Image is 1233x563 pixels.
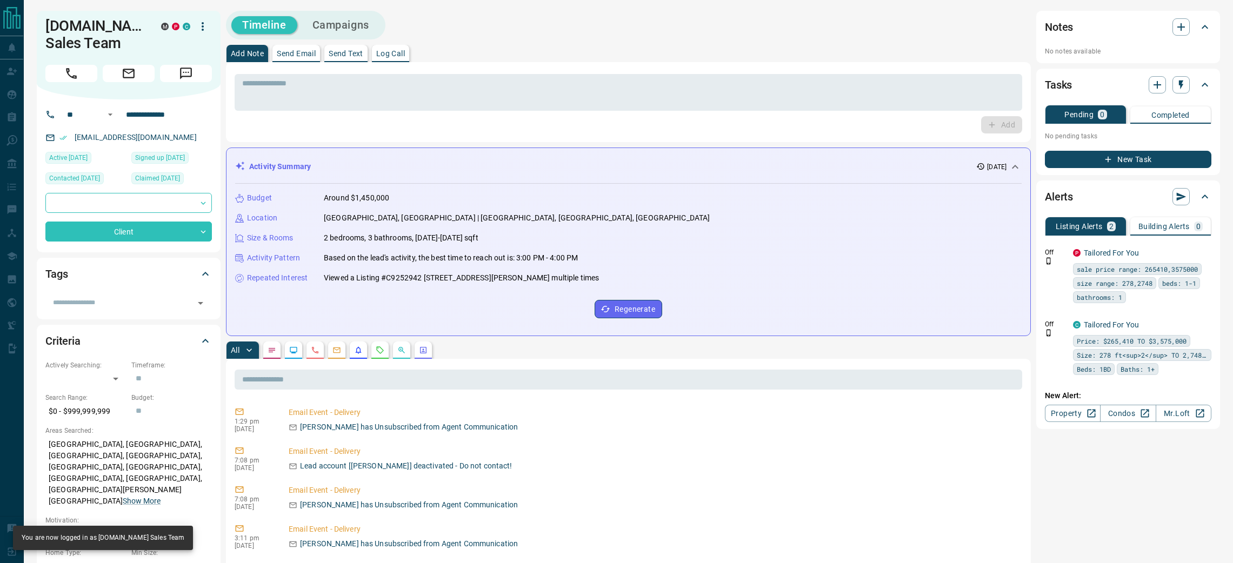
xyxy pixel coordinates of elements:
p: 0 [1100,111,1104,118]
p: Based on the lead's activity, the best time to reach out is: 3:00 PM - 4:00 PM [324,252,578,264]
button: Show More [123,495,161,507]
svg: Opportunities [397,346,406,354]
p: Motivation: [45,515,212,525]
p: [DATE] [235,425,272,433]
button: New Task [1045,151,1211,168]
span: Message [160,65,212,82]
button: Open [104,108,117,121]
span: Claimed [DATE] [135,173,180,184]
a: Mr.Loft [1156,405,1211,422]
div: You are now logged in as [DOMAIN_NAME] Sales Team [22,529,184,547]
div: Fri Mar 07 2025 [131,172,212,187]
span: Signed up [DATE] [135,152,185,163]
div: Activity Summary[DATE] [235,157,1022,177]
p: Lead account [[PERSON_NAME]] deactivated - Do not contact! [300,460,512,472]
p: Building Alerts [1138,223,1190,230]
p: Pending [1064,111,1094,118]
span: Email [103,65,155,82]
svg: Lead Browsing Activity [289,346,298,354]
span: Baths: 1+ [1121,364,1155,374]
h2: Tasks [1045,76,1072,93]
span: Price: $265,410 TO $3,575,000 [1077,336,1187,346]
span: Contacted [DATE] [49,173,100,184]
p: Email Event - Delivery [289,446,1018,457]
svg: Agent Actions [419,346,428,354]
div: mrloft.ca [161,23,169,30]
p: Location [247,212,277,224]
div: Tue Mar 11 2025 [45,152,126,167]
p: [PERSON_NAME] has Unsubscribed from Agent Communication [300,499,518,511]
p: No pending tasks [1045,128,1211,144]
h1: [DOMAIN_NAME] Sales Team [45,17,145,52]
p: $0 - $999,999,999 [45,403,126,420]
p: 0 [1196,223,1201,230]
p: Email Event - Delivery [289,407,1018,418]
div: condos.ca [183,23,190,30]
h2: Tags [45,265,68,283]
svg: Listing Alerts [354,346,363,354]
p: Off [1045,247,1067,257]
div: Alerts [1045,184,1211,210]
p: Off [1045,319,1067,329]
p: Budget [247,192,272,204]
p: [DATE] [235,503,272,511]
p: New Alert: [1045,390,1211,401]
span: beds: 1-1 [1162,278,1196,289]
p: Actively Searching: [45,360,126,370]
div: property.ca [172,23,179,30]
span: size range: 278,2748 [1077,278,1152,289]
p: Send Text [329,50,363,57]
p: Min Size: [131,548,212,558]
button: Timeline [231,16,297,34]
p: Activity Summary [249,161,311,172]
p: 7:08 pm [235,457,272,464]
p: Areas Searched: [45,426,212,435]
div: Tasks [1045,72,1211,98]
a: Tailored For You [1084,249,1139,257]
p: [PERSON_NAME] has Unsubscribed from Agent Communication [300,538,518,549]
svg: Calls [311,346,319,354]
p: [DATE] [235,542,272,549]
p: 2 [1109,223,1114,230]
span: bathrooms: 1 [1077,292,1122,303]
p: All [231,346,239,354]
a: Property [1045,405,1101,422]
p: Viewed a Listing #C9252942 [STREET_ADDRESS][PERSON_NAME] multiple times [324,272,599,284]
div: Client [45,222,212,242]
div: Criteria [45,328,212,354]
div: Tags [45,261,212,287]
svg: Push Notification Only [1045,257,1052,265]
p: Search Range: [45,393,126,403]
p: Listing Alerts [1056,223,1103,230]
h2: Criteria [45,332,81,350]
div: condos.ca [1073,321,1081,329]
div: property.ca [1073,249,1081,257]
h2: Notes [1045,18,1073,36]
button: Campaigns [302,16,380,34]
p: Activity Pattern [247,252,300,264]
button: Open [193,296,208,311]
div: Tue Jun 02 2020 [131,152,212,167]
div: Notes [1045,14,1211,40]
p: Home Type: [45,548,126,558]
svg: Push Notification Only [1045,329,1052,337]
p: Timeframe: [131,360,212,370]
p: Add Note [231,50,264,57]
p: No notes available [1045,46,1211,56]
svg: Emails [332,346,341,354]
h2: Alerts [1045,188,1073,205]
p: [PERSON_NAME] has Unsubscribed from Agent Communication [300,421,518,433]
span: sale price range: 265410,3575000 [1077,264,1198,274]
span: Size: 278 ft<sup>2</sup> TO 2,748 ft<sup>2</sup> [1077,350,1208,360]
p: Email Event - Delivery [289,485,1018,496]
svg: Notes [268,346,276,354]
p: Repeated Interest [247,272,308,284]
svg: Requests [376,346,384,354]
span: Call [45,65,97,82]
a: Condos [1100,405,1156,422]
div: Tue Nov 05 2024 [45,172,126,187]
a: [EMAIL_ADDRESS][DOMAIN_NAME] [75,133,197,142]
p: Email Event - Delivery [289,524,1018,535]
p: Budget: [131,393,212,403]
p: 1:29 pm [235,418,272,425]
